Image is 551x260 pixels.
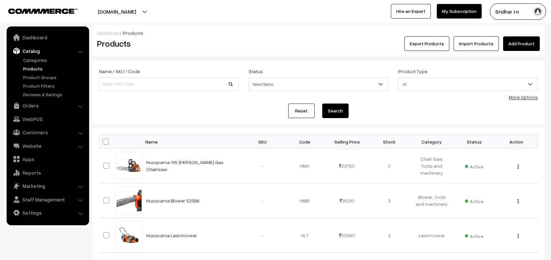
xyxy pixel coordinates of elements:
img: COMMMERCE [8,9,78,14]
h2: Products [97,38,238,49]
th: Code [284,135,326,149]
img: Menu [518,199,519,203]
td: 3 [368,218,410,253]
a: Reports [8,167,87,179]
a: My Subscription [437,4,482,19]
td: - [241,183,284,218]
input: Name / SKU / Code [99,77,239,91]
a: More Options [509,94,538,100]
a: Dashboard [8,31,87,43]
span: Active [465,161,483,170]
a: Reviews & Ratings [21,91,87,98]
label: Product Type [398,68,427,75]
a: Staff Management [8,194,87,205]
a: Catalog [8,45,87,57]
label: Name / SKU / Code [99,68,140,75]
a: Marketing [8,180,87,192]
a: Hire an Expert [391,4,431,19]
td: 23750 [326,149,368,183]
a: Product Groups [21,74,87,81]
button: Search [322,104,349,118]
img: Menu [518,234,519,238]
img: user [533,7,543,17]
td: - [241,218,284,253]
a: Orders [8,100,87,111]
a: Settings [8,207,87,219]
img: Menu [518,164,519,169]
td: HBB1 [284,183,326,218]
label: Status [249,68,263,75]
td: Blower, Tools and machinery [411,183,453,218]
button: Sridhar J n [490,3,546,20]
td: 2 [368,149,410,183]
a: Customers [8,126,87,138]
td: HMI1 [284,149,326,183]
div: / [97,29,540,36]
th: Name [142,135,241,149]
span: All [398,77,538,91]
th: Stock [368,135,410,149]
td: Lawnmower [411,218,453,253]
a: WebPOS [8,113,87,125]
button: [DOMAIN_NAME] [75,3,159,20]
span: Select Status [249,78,388,90]
button: Export Products [404,36,449,51]
th: Category [411,135,453,149]
a: Husqvarna Blower 525BX [146,198,199,203]
a: Import Products [454,36,499,51]
a: Website [8,140,87,152]
th: Status [453,135,495,149]
span: Products [123,30,143,36]
a: Categories [21,57,87,64]
a: Apps [8,153,87,165]
a: Add Product [503,36,540,51]
th: SKU [241,135,284,149]
th: Action [495,135,537,149]
td: 52580 [326,218,368,253]
span: Active [465,231,483,239]
span: All [398,78,537,90]
a: Husqvarna 135 [PERSON_NAME] Gas Chainsaw [146,159,224,172]
span: Select Status [249,77,388,91]
td: - [241,149,284,183]
th: Selling Price [326,135,368,149]
span: Active [465,196,483,205]
a: Products [21,65,87,72]
td: 35310 [326,183,368,218]
td: HL1 [284,218,326,253]
a: Dashboard [97,30,121,36]
a: Reset [288,104,315,118]
a: COMMMERCE [8,7,66,15]
td: 3 [368,183,410,218]
a: Product Filters [21,82,87,89]
td: Chain Saw, Tools and machinery [411,149,453,183]
a: Husqvarna Lawnmower [146,233,197,238]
